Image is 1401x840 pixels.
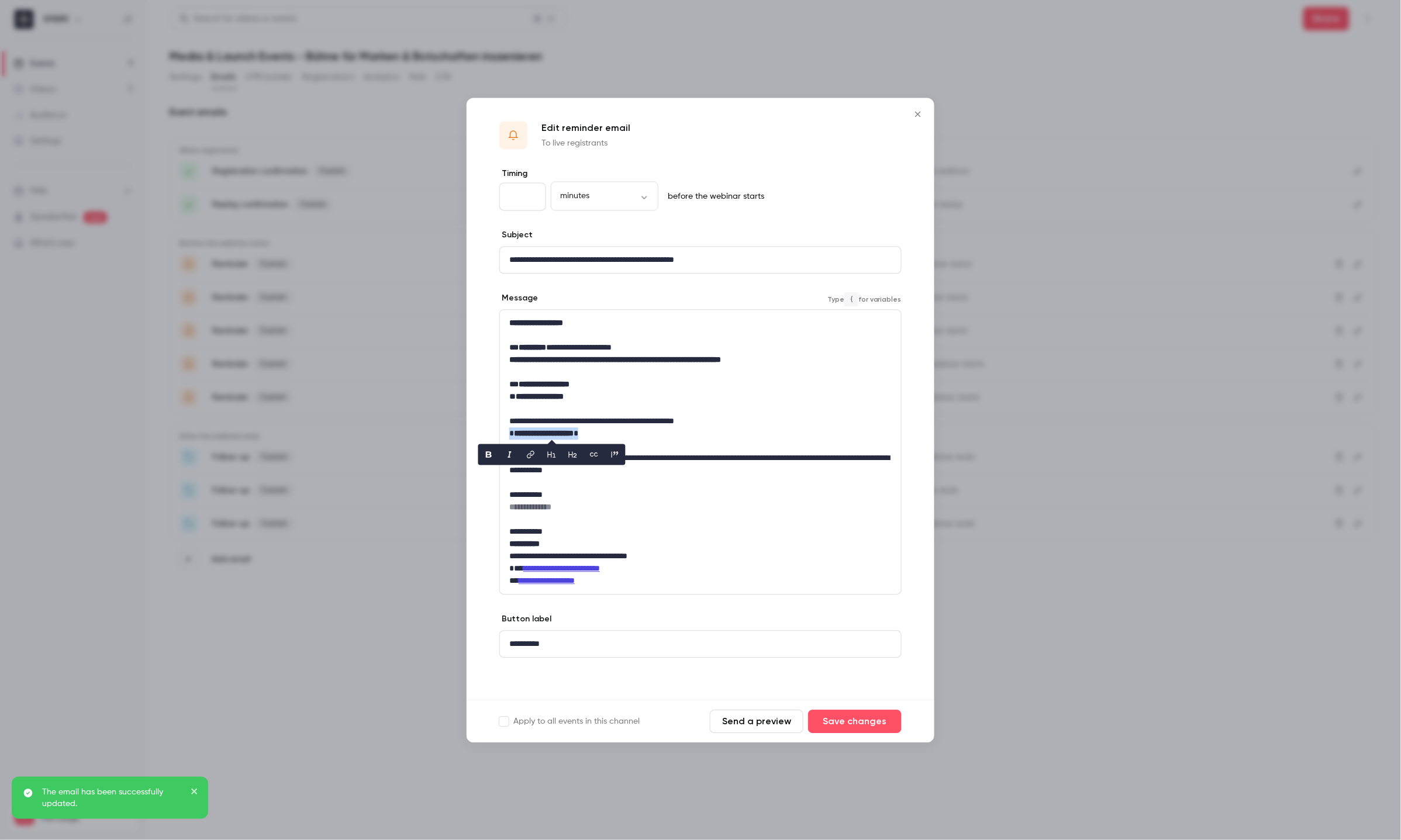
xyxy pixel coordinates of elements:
[906,102,930,126] button: Close
[541,137,630,149] p: To live registrants
[500,310,901,594] div: editor
[827,293,902,307] span: Type for variables
[499,715,640,727] label: Apply to all events in this channel
[191,786,199,800] button: close
[522,445,540,464] button: link
[499,229,533,241] label: Subject
[808,710,902,733] button: Save changes
[499,292,538,304] label: Message
[499,613,551,625] label: Button label
[500,247,901,273] div: editor
[500,631,901,657] div: editor
[541,121,630,135] p: Edit reminder email
[663,191,764,202] p: before the webinar starts
[606,445,624,464] button: blockquote
[42,786,182,810] p: The email has been successfully updated.
[499,168,902,179] label: Timing
[844,293,858,307] code: {
[551,191,658,202] div: minutes
[501,445,519,464] button: italic
[710,710,803,733] button: Send a preview
[479,445,498,464] button: bold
